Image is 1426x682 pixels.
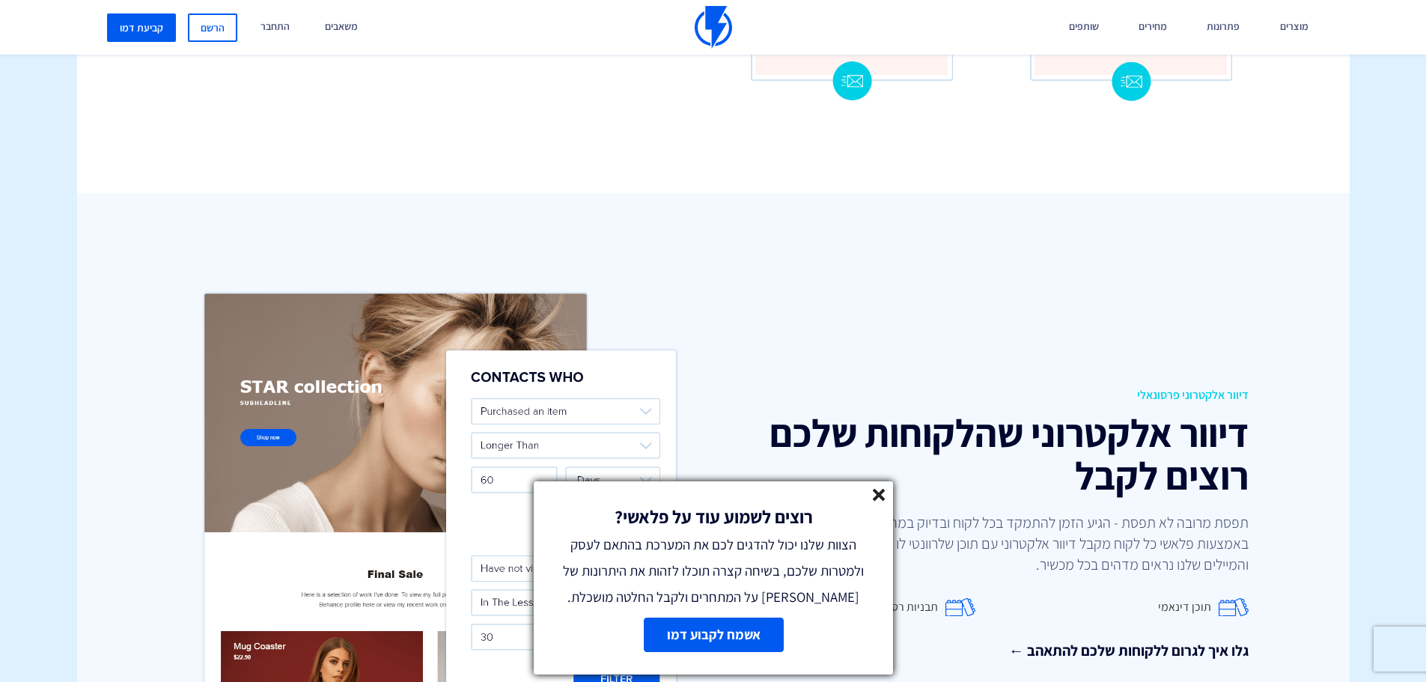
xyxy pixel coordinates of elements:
[188,13,237,42] a: הרשם
[725,387,1249,404] span: דיוור אלקטרוני פרסונאלי
[725,412,1249,497] h2: דיוור אלקטרוני שהלקוחות שלכם רוצים לקבל
[1158,599,1211,616] span: תוכן דינאמי
[107,13,176,42] a: קביעת דמו
[725,640,1249,662] a: גלו איך לגרום ללקוחות שלכם להתאהב ←
[799,512,1249,575] p: תפסת מרובה לא תפסת - הגיע הזמן להתמקד בכל לקוח ובדיוק במה שמעניין אותו, באמצעות פלאשי כל לקוח מקב...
